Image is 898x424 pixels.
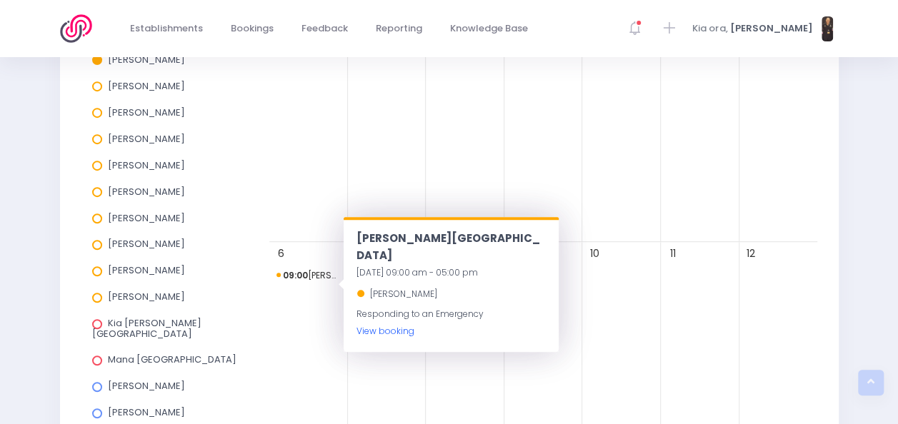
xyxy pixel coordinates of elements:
span: [PERSON_NAME] [108,211,185,225]
span: Kia [PERSON_NAME][GEOGRAPHIC_DATA] [92,316,201,340]
span: 10 [584,244,604,263]
span: Kia ora, [692,21,727,36]
span: [PERSON_NAME] [108,106,185,119]
strong: 09:00 [283,269,308,281]
span: 11 [663,244,682,263]
span: Responding to an Emergency [356,308,484,337]
span: 6 [271,244,291,263]
span: [PERSON_NAME] [108,379,185,393]
span: 12 [742,244,761,263]
span: [PERSON_NAME] [108,79,185,93]
span: Reporting [376,21,422,36]
span: Bookings [231,21,274,36]
span: [PERSON_NAME] [729,21,812,36]
span: Feedback [301,21,348,36]
span: Mana [GEOGRAPHIC_DATA] [108,353,236,366]
span: [PERSON_NAME] [108,53,185,66]
a: View booking [356,325,414,337]
a: Establishments [119,15,215,43]
img: Logo [60,14,101,43]
a: Reporting [364,15,434,43]
div: [DATE] 09:00 am - 05:00 pm [356,264,546,281]
a: Bookings [219,15,286,43]
span: [PERSON_NAME] [108,158,185,172]
span: Establishments [130,21,203,36]
span: [PERSON_NAME] [108,405,185,419]
span: [PERSON_NAME][GEOGRAPHIC_DATA] [356,231,540,263]
span: [PERSON_NAME] [370,288,437,300]
span: [PERSON_NAME] [108,290,185,303]
span: [PERSON_NAME] [108,185,185,198]
span: [PERSON_NAME] [108,132,185,146]
img: N [822,16,833,41]
span: Knowledge Base [450,21,528,36]
span: [PERSON_NAME] [108,263,185,277]
span: Te Rapa School [276,267,341,284]
a: Feedback [290,15,360,43]
span: [PERSON_NAME] [108,237,185,251]
a: Knowledge Base [439,15,540,43]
